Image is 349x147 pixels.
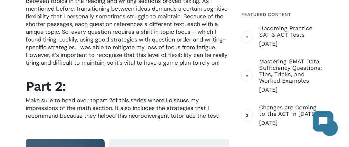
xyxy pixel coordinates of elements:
[259,119,323,127] span: [DATE]
[26,96,220,120] span: Make sure to head over to of this series where I discuss my impressions of the math section. It a...
[259,104,323,127] a: Changes are Coming to the ACT in [DATE] [DATE]
[259,58,323,84] span: Mastering GMAT Data Sufficiency Questions: Tips, Tricks, and Worked Examples
[259,25,323,48] a: Upcoming Practice SAT & ACT Tests [DATE]
[96,96,112,104] a: part 2
[259,40,323,48] span: [DATE]
[26,78,66,94] strong: Part 2:
[259,86,323,94] span: [DATE]
[306,105,340,138] iframe: Chatbot
[241,9,323,20] h4: Featured Content
[259,25,323,38] span: Upcoming Practice SAT & ACT Tests
[259,58,323,94] a: Mastering GMAT Data Sufficiency Questions: Tips, Tricks, and Worked Examples [DATE]
[259,104,323,117] span: Changes are Coming to the ACT in [DATE]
